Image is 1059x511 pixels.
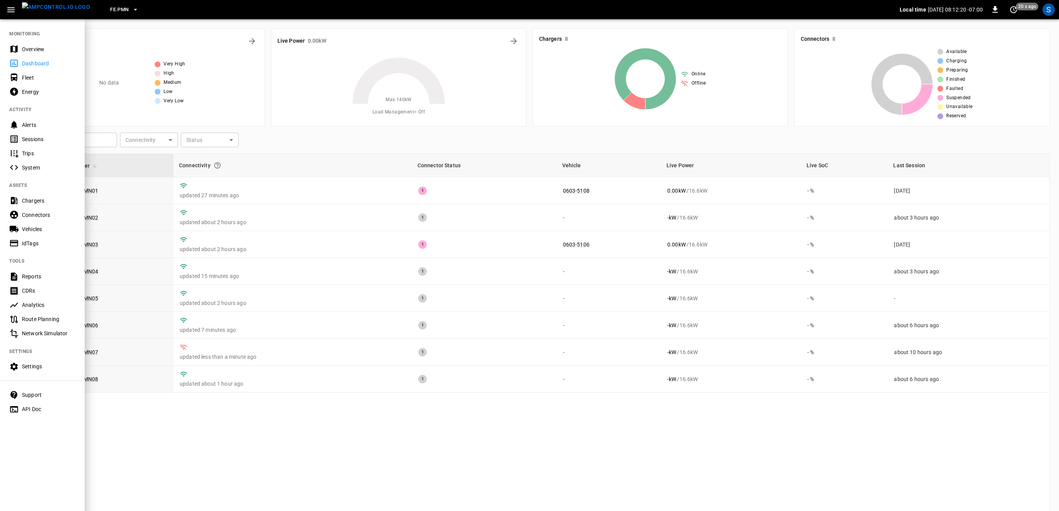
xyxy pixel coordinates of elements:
div: API Doc [22,405,75,413]
p: Local time [900,6,926,13]
div: Reports [22,273,75,280]
div: Vehicles [22,225,75,233]
button: set refresh interval [1007,3,1020,16]
div: Route Planning [22,315,75,323]
div: Fleet [22,74,75,82]
span: 20 s ago [1016,3,1039,10]
div: System [22,164,75,171]
div: Energy [22,88,75,96]
div: Dashboard [22,60,75,67]
div: Network Simulator [22,330,75,337]
div: Trips [22,150,75,157]
div: CDRs [22,287,75,295]
div: Sessions [22,135,75,143]
div: Connectors [22,211,75,219]
div: Overview [22,45,75,53]
span: FE.PMN [110,5,129,14]
img: ampcontrol.io logo [22,2,90,12]
div: Alerts [22,121,75,129]
div: Support [22,391,75,399]
p: [DATE] 08:12:20 -07:00 [928,6,983,13]
div: Settings [22,363,75,370]
div: profile-icon [1042,3,1055,16]
div: IdTags [22,240,75,247]
div: Analytics [22,301,75,309]
div: Chargers [22,197,75,205]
